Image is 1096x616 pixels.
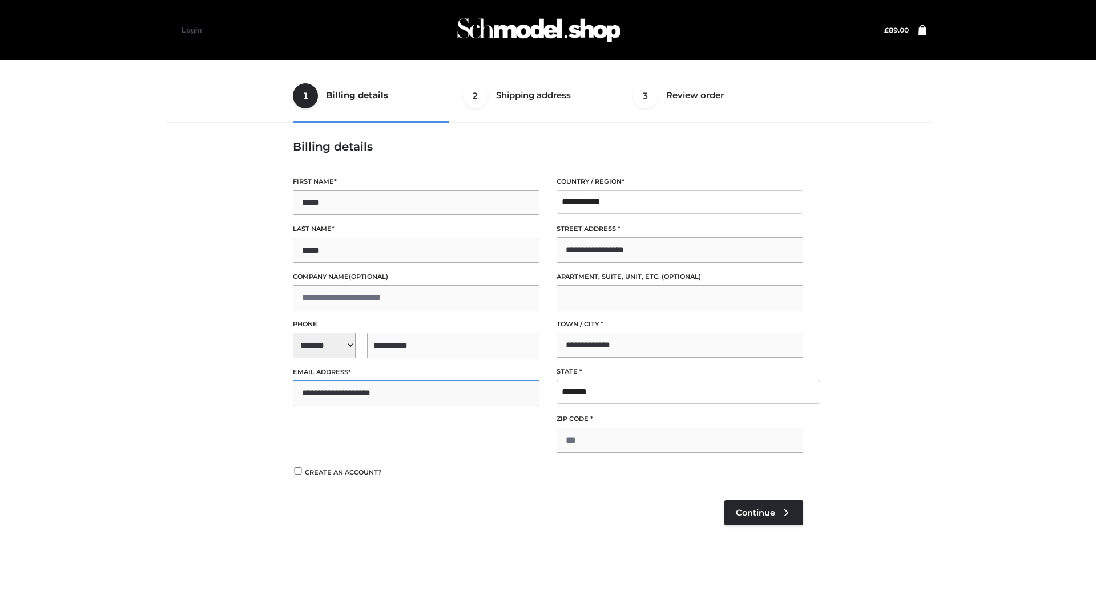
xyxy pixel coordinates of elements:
span: (optional) [662,273,701,281]
label: ZIP Code [557,414,803,424]
span: Continue [736,508,775,518]
bdi: 89.00 [884,26,909,34]
span: (optional) [349,273,388,281]
img: Schmodel Admin 964 [453,7,624,52]
label: Company name [293,271,539,282]
h3: Billing details [293,140,803,153]
input: Create an account? [293,467,303,475]
span: £ [884,26,889,34]
label: Street address [557,224,803,234]
a: Continue [724,500,803,525]
label: Country / Region [557,176,803,187]
label: Email address [293,367,539,378]
a: Login [182,26,202,34]
a: £89.00 [884,26,909,34]
label: Town / City [557,319,803,330]
span: Create an account? [305,468,382,476]
label: State [557,366,803,377]
label: Apartment, suite, unit, etc. [557,271,803,282]
label: Phone [293,319,539,330]
label: Last name [293,224,539,234]
label: First name [293,176,539,187]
